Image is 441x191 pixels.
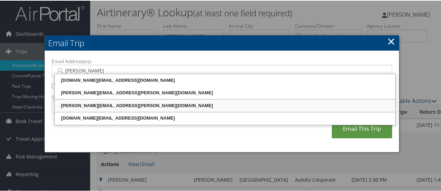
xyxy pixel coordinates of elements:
[56,114,394,121] div: [DOMAIN_NAME][EMAIL_ADDRESS][DOMAIN_NAME]
[52,93,392,100] label: Subject:
[56,67,388,73] input: Email address (Separate multiple email addresses with commas)
[56,102,394,108] div: [PERSON_NAME][EMAIL_ADDRESS][PERSON_NAME][DOMAIN_NAME]
[56,76,394,83] div: [DOMAIN_NAME][EMAIL_ADDRESS][DOMAIN_NAME]
[332,119,392,138] a: Email This Trip
[45,35,399,50] h2: Email Trip
[52,100,392,113] input: Add a short subject for the email
[52,57,392,64] label: Email Address(es):
[56,89,394,96] div: [PERSON_NAME][EMAIL_ADDRESS][PERSON_NAME][DOMAIN_NAME]
[387,34,395,47] a: ×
